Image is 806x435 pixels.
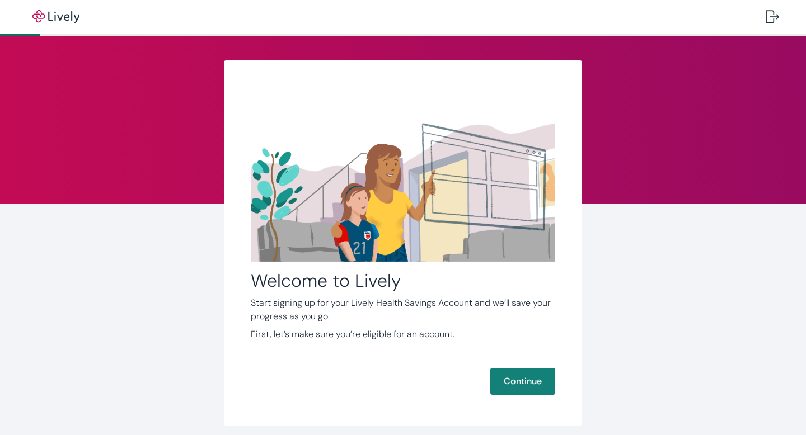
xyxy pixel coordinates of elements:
[25,10,87,23] img: Lively
[757,3,788,30] button: Log out
[251,269,555,292] h2: Welcome to Lively
[490,368,555,395] button: Continue
[251,296,555,323] p: Start signing up for your Lively Health Savings Account and we’ll save your progress as you go.
[251,328,555,341] p: First, let’s make sure you’re eligible for an account.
